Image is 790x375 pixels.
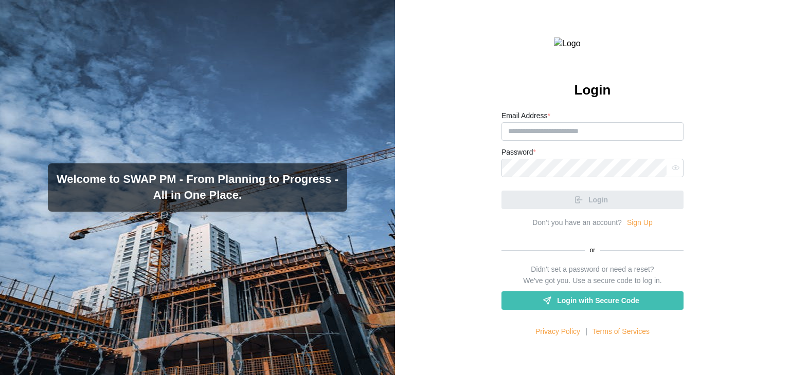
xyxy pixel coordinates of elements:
[56,172,339,203] h3: Welcome to SWAP PM - From Planning to Progress - All in One Place.
[501,147,536,158] label: Password
[535,326,580,338] a: Privacy Policy
[501,110,550,122] label: Email Address
[592,326,650,338] a: Terms of Services
[557,292,639,309] span: Login with Secure Code
[554,38,631,50] img: Logo
[574,81,611,99] h2: Login
[585,326,587,338] div: |
[501,291,684,310] a: Login with Secure Code
[523,264,661,286] div: Didn't set a password or need a reset? We've got you. Use a secure code to log in.
[532,217,622,229] div: Don’t you have an account?
[501,246,684,255] div: or
[627,217,653,229] a: Sign Up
